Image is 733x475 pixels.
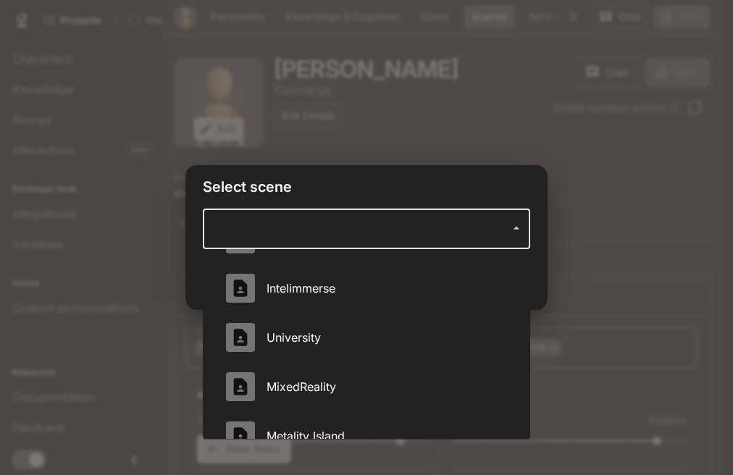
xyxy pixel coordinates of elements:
span: MixedReality [267,378,507,395]
span: University [267,329,507,346]
h2: Select scene [185,165,548,209]
button: Close [508,219,525,237]
span: Intelimmerse [267,279,507,297]
span: Metality Island [267,427,507,445]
